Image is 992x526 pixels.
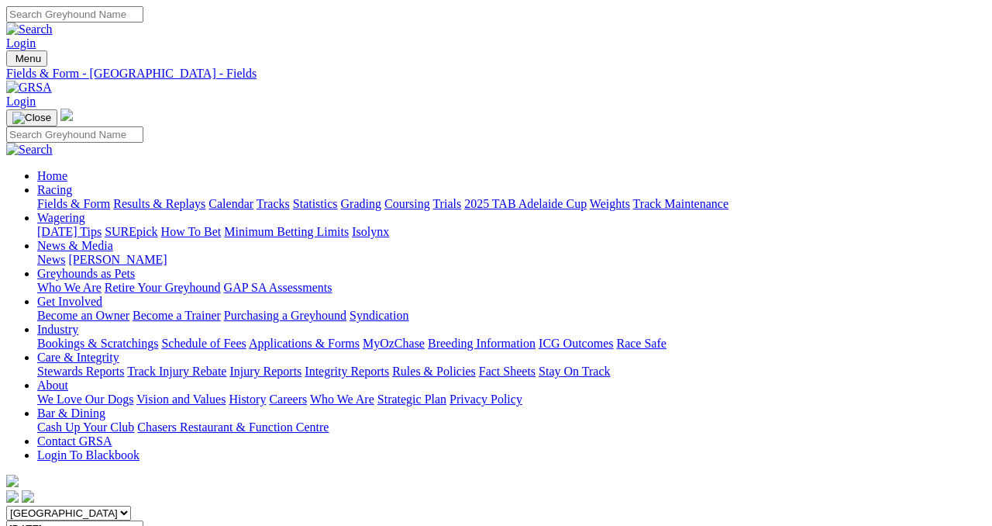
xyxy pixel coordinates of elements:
[37,239,113,252] a: News & Media
[37,281,102,294] a: Who We Are
[12,112,51,124] img: Close
[37,434,112,448] a: Contact GRSA
[363,337,425,350] a: MyOzChase
[428,337,536,350] a: Breeding Information
[37,197,110,210] a: Fields & Form
[133,309,221,322] a: Become a Trainer
[37,365,986,379] div: Care & Integrity
[37,337,158,350] a: Bookings & Scratchings
[37,197,986,211] div: Racing
[350,309,408,322] a: Syndication
[6,475,19,487] img: logo-grsa-white.png
[37,211,85,224] a: Wagering
[37,253,986,267] div: News & Media
[37,225,986,239] div: Wagering
[6,109,57,126] button: Toggle navigation
[37,267,135,280] a: Greyhounds as Pets
[105,225,157,238] a: SUREpick
[464,197,587,210] a: 2025 TAB Adelaide Cup
[305,365,389,378] a: Integrity Reports
[37,393,986,407] div: About
[37,407,105,420] a: Bar & Dining
[432,197,461,210] a: Trials
[37,448,139,462] a: Login To Blackbook
[633,197,728,210] a: Track Maintenance
[137,420,329,434] a: Chasers Restaurant & Function Centre
[37,420,986,434] div: Bar & Dining
[37,337,986,351] div: Industry
[6,490,19,503] img: facebook.svg
[6,22,53,36] img: Search
[37,365,124,378] a: Stewards Reports
[127,365,226,378] a: Track Injury Rebate
[293,197,338,210] a: Statistics
[539,365,610,378] a: Stay On Track
[229,365,301,378] a: Injury Reports
[37,169,67,182] a: Home
[15,53,41,64] span: Menu
[6,81,52,95] img: GRSA
[37,225,102,238] a: [DATE] Tips
[269,393,307,406] a: Careers
[37,253,65,266] a: News
[224,281,332,294] a: GAP SA Assessments
[352,225,389,238] a: Isolynx
[161,337,246,350] a: Schedule of Fees
[22,490,34,503] img: twitter.svg
[6,126,143,143] input: Search
[136,393,226,406] a: Vision and Values
[113,197,205,210] a: Results & Replays
[37,323,78,336] a: Industry
[616,337,666,350] a: Race Safe
[37,309,986,323] div: Get Involved
[229,393,266,406] a: History
[6,143,53,157] img: Search
[37,183,72,196] a: Racing
[37,281,986,295] div: Greyhounds as Pets
[37,393,133,406] a: We Love Our Dogs
[384,197,430,210] a: Coursing
[161,225,222,238] a: How To Bet
[249,337,360,350] a: Applications & Forms
[105,281,221,294] a: Retire Your Greyhound
[377,393,446,406] a: Strategic Plan
[60,109,73,121] img: logo-grsa-white.png
[6,67,986,81] a: Fields & Form - [GEOGRAPHIC_DATA] - Fields
[68,253,167,266] a: [PERSON_NAME]
[224,309,346,322] a: Purchasing a Greyhound
[479,365,536,378] a: Fact Sheets
[37,309,129,322] a: Become an Owner
[37,351,119,364] a: Care & Integrity
[539,337,613,350] a: ICG Outcomes
[449,393,522,406] a: Privacy Policy
[310,393,374,406] a: Who We Are
[6,36,36,50] a: Login
[341,197,381,210] a: Grading
[37,295,102,308] a: Get Involved
[257,197,290,210] a: Tracks
[37,379,68,392] a: About
[6,6,143,22] input: Search
[224,225,349,238] a: Minimum Betting Limits
[208,197,253,210] a: Calendar
[37,420,134,434] a: Cash Up Your Club
[6,50,47,67] button: Toggle navigation
[392,365,476,378] a: Rules & Policies
[6,95,36,108] a: Login
[590,197,630,210] a: Weights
